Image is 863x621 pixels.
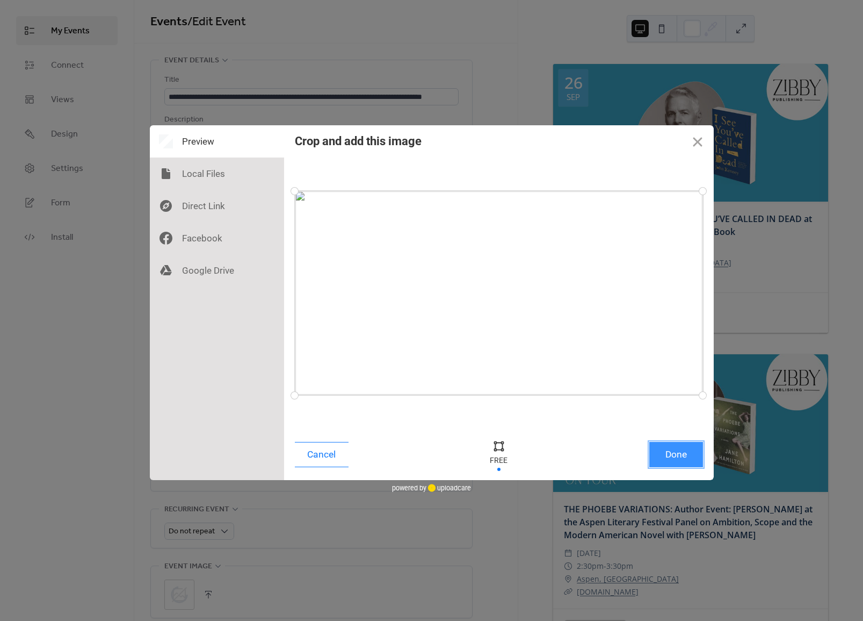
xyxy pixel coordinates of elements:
button: Cancel [295,442,349,467]
div: Preview [150,125,284,158]
div: Local Files [150,158,284,190]
div: Facebook [150,222,284,254]
button: Close [681,125,714,158]
div: Google Drive [150,254,284,287]
div: powered by [392,480,471,496]
div: Crop and add this image [295,134,422,148]
button: Done [649,442,703,467]
div: Direct Link [150,190,284,222]
a: uploadcare [426,484,471,492]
